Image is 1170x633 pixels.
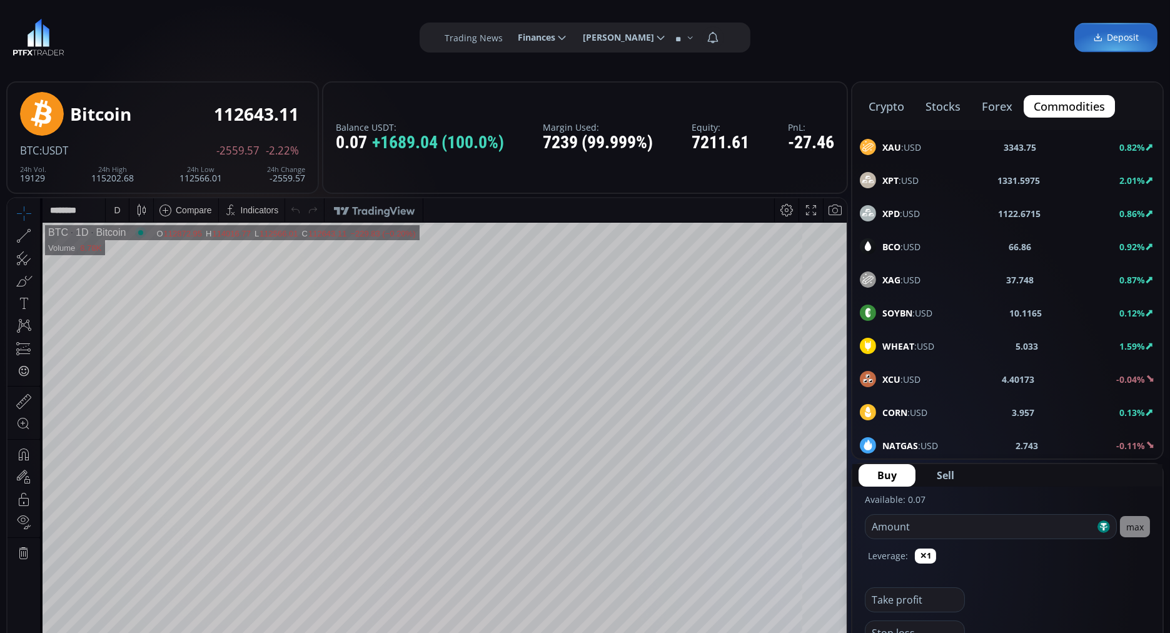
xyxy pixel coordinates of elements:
b: XAG [882,274,900,286]
span: Buy [877,468,897,483]
div: 8.78K [73,45,94,54]
span: :USD [882,240,920,253]
div: Bitcoin [81,29,118,40]
b: XPD [882,208,900,220]
div: BTC [41,29,61,40]
b: 2.743 [1016,439,1039,452]
span: 14:06:42 (UTC) [697,504,757,514]
b: 1.59% [1119,340,1145,352]
label: Trading News [445,31,503,44]
button: forex [972,95,1022,118]
div: Toggle Percentage [774,497,791,520]
label: Available: 0.07 [865,494,925,505]
div: Volume [41,45,68,54]
span: -2.22% [266,145,299,156]
b: XCU [882,373,900,385]
div: 0.07 [336,133,504,153]
div: 19129 [20,166,46,183]
span: [PERSON_NAME] [574,25,654,50]
img: LOGO [13,19,64,56]
div: Go to [168,497,188,520]
label: Margin Used: [543,123,653,132]
div: 1d [141,504,151,514]
label: Equity: [692,123,749,132]
div: auto [816,504,833,514]
div: O [149,31,156,40]
button: 14:06:42 (UTC) [693,497,762,520]
div: 114016.77 [204,31,243,40]
b: 3343.75 [1004,141,1037,154]
div: -27.46 [788,133,834,153]
button: ✕1 [915,549,936,564]
a: Deposit [1074,23,1157,53]
div: 24h Vol. [20,166,46,173]
b: 0.12% [1119,307,1145,319]
span: BTC [20,143,39,158]
span: :USD [882,306,932,320]
button: stocks [915,95,971,118]
div: C [295,31,301,40]
button: Buy [859,464,915,487]
div: 112872.95 [156,31,194,40]
label: PnL: [788,123,834,132]
b: 0.87% [1119,274,1145,286]
div: -2559.57 [267,166,305,183]
button: crypto [859,95,914,118]
div: Bitcoin [70,104,131,124]
span: :USD [882,141,921,154]
div: 24h High [91,166,134,173]
b: 66.86 [1009,240,1031,253]
span: :USD [882,406,927,419]
span: :USD [882,439,938,452]
div: 115202.68 [91,166,134,183]
div: L [247,31,252,40]
b: 2.01% [1119,175,1145,186]
span: :USD [882,373,920,386]
span: :USDT [39,143,68,158]
div:  [11,167,21,179]
b: 1122.6715 [999,207,1041,220]
span: +1689.04 (100.0%) [372,133,504,153]
div: Hide Drawings Toolbar [29,467,34,484]
div: 24h Low [179,166,222,173]
div: 112566.01 [252,31,290,40]
b: -0.11% [1116,440,1145,452]
div: 7211.61 [692,133,749,153]
div: 24h Change [267,166,305,173]
div: Indicators [233,7,271,17]
div: Compare [168,7,204,17]
label: Balance USDT: [336,123,504,132]
span: :USD [882,174,919,187]
b: WHEAT [882,340,914,352]
span: -2559.57 [216,145,260,156]
span: Sell [937,468,954,483]
b: 4.40173 [1002,373,1035,386]
b: 37.748 [1006,273,1034,286]
span: :USD [882,340,934,353]
div: 1m [102,504,114,514]
b: 10.1165 [1010,306,1042,320]
div: 112566.01 [179,166,222,183]
b: 5.033 [1016,340,1038,353]
div: 112643.11 [301,31,339,40]
div: 3m [81,504,93,514]
div: Market open [128,29,139,40]
div: 5d [123,504,133,514]
b: 0.86% [1119,208,1145,220]
b: SOYBN [882,307,912,319]
b: CORN [882,407,907,418]
span: Finances [509,25,555,50]
b: NATGAS [882,440,918,452]
b: XAU [882,141,901,153]
label: Leverage: [868,549,908,562]
div: Toggle Auto Scale [812,497,837,520]
b: BCO [882,241,900,253]
b: XPT [882,175,899,186]
div: Toggle Log Scale [791,497,812,520]
div: D [106,7,113,17]
span: :USD [882,207,920,220]
div: 1D [61,29,81,40]
span: :USD [882,273,920,286]
b: 0.92% [1119,241,1145,253]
